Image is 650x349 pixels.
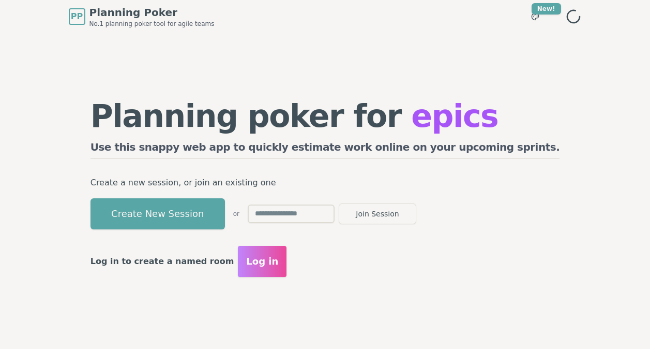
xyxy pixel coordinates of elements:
[526,7,545,26] button: New!
[246,254,278,269] span: Log in
[89,5,215,20] span: Planning Poker
[238,246,286,277] button: Log in
[233,210,239,218] span: or
[90,140,560,159] h2: Use this snappy web app to quickly estimate work online on your upcoming sprints.
[90,198,225,229] button: Create New Session
[90,176,560,190] p: Create a new session, or join an existing one
[69,5,215,28] a: PPPlanning PokerNo.1 planning poker tool for agile teams
[89,20,215,28] span: No.1 planning poker tool for agile teams
[339,203,416,224] button: Join Session
[90,100,560,132] h1: Planning poker for
[90,254,234,269] p: Log in to create a named room
[411,98,498,134] span: epics
[71,10,83,23] span: PP
[532,3,561,14] div: New!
